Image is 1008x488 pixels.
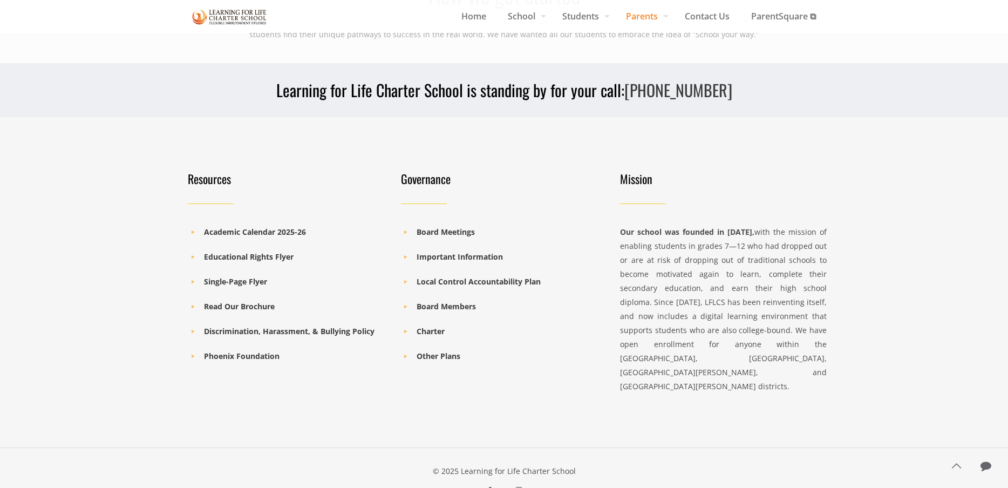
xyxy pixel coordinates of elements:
strong: Our school was founded in [DATE], [620,227,754,237]
h4: Mission [620,171,827,186]
div: with the mission of enabling students in grades 7—12 who had dropped out or are at risk of droppi... [620,225,827,394]
a: Academic Calendar 2025-26 [204,227,306,237]
a: Single-Page Flyer [204,276,267,287]
h4: Resources [188,171,388,186]
a: Other Plans [417,351,460,361]
span: Contact Us [674,8,740,24]
a: Charter [417,326,445,336]
h3: Learning for Life Charter School is standing by for your call: [181,79,827,101]
a: Back to top icon [945,455,968,477]
span: ParentSquare ⧉ [740,8,827,24]
div: © 2025 Learning for Life Charter School [181,464,827,478]
span: Parents [615,8,674,24]
a: [PHONE_NUMBER] [624,78,732,102]
img: How We Operate [192,8,267,26]
span: Home [451,8,497,24]
a: Educational Rights Flyer [204,252,294,262]
h4: Governance [401,171,601,186]
a: Read Our Brochure [204,301,275,311]
a: Board Meetings [417,227,475,237]
a: Board Members [417,301,476,311]
a: Local Control Accountability Plan [417,276,541,287]
span: Students [551,8,615,24]
a: Discrimination, Harassment, & Bullying Policy [204,326,374,336]
span: School [497,8,551,24]
a: Phoenix Foundation [204,351,280,361]
a: Important Information [417,252,503,262]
